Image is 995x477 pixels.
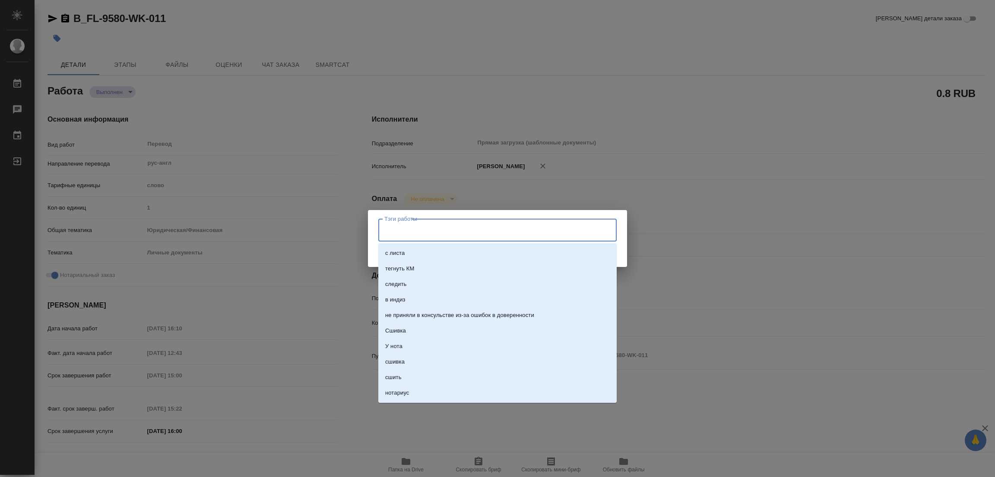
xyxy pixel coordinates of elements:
p: следить [385,280,406,289]
p: нотариус [385,389,409,397]
p: сшивка [385,358,405,366]
p: с листа [385,249,405,257]
p: сшить [385,373,402,382]
p: не приняли в консульстве из-за ошибок в доверенности [385,311,534,320]
p: в индиз [385,295,406,304]
p: тегнуть КМ [385,264,414,273]
p: У нота [385,342,402,351]
p: Сшивка [385,326,406,335]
